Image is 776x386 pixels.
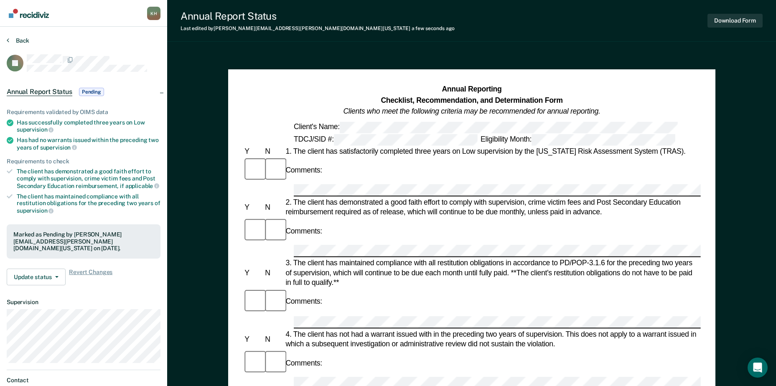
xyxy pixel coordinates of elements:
span: Pending [79,88,104,96]
div: 2. The client has demonstrated a good faith effort to comply with supervision, crime victim fees ... [284,197,700,217]
div: Comments: [284,226,323,236]
div: TDCJ/SID #: [292,134,479,145]
button: Update status [7,269,66,285]
div: Eligibility Month: [479,134,677,145]
strong: Checklist, Recommendation, and Determination Form [381,96,562,104]
div: Open Intercom Messenger [748,358,768,378]
div: Requirements to check [7,158,160,165]
dt: Contact [7,377,160,384]
div: Comments: [284,165,323,175]
div: N [263,202,284,212]
div: 4. The client has not had a warrant issued with in the preceding two years of supervision. This d... [284,329,700,349]
span: supervision [40,144,77,151]
span: a few seconds ago [412,25,455,31]
div: Comments: [284,358,323,368]
div: Y [243,334,263,344]
span: Revert Changes [69,269,112,285]
div: Y [243,146,263,156]
button: Profile dropdown button [147,7,160,20]
div: The client has maintained compliance with all restitution obligations for the preceding two years of [17,193,160,214]
div: Y [243,202,263,212]
div: N [263,146,284,156]
span: applicable [125,183,159,189]
div: The client has demonstrated a good faith effort to comply with supervision, crime victim fees and... [17,168,160,189]
span: supervision [17,207,53,214]
strong: Annual Reporting [442,85,501,93]
div: Last edited by [PERSON_NAME][EMAIL_ADDRESS][PERSON_NAME][DOMAIN_NAME][US_STATE] [181,25,455,31]
div: N [263,334,284,344]
span: Annual Report Status [7,88,72,96]
div: Has had no warrants issued within the preceding two years of [17,137,160,151]
div: Marked as Pending by [PERSON_NAME][EMAIL_ADDRESS][PERSON_NAME][DOMAIN_NAME][US_STATE] on [DATE]. [13,231,154,252]
em: Clients who meet the following criteria may be recommended for annual reporting. [343,107,600,115]
div: 1. The client has satisfactorily completed three years on Low supervision by the [US_STATE] Risk ... [284,146,700,156]
dt: Supervision [7,299,160,306]
button: Download Form [707,14,763,28]
span: supervision [17,126,53,133]
div: Requirements validated by OIMS data [7,109,160,116]
div: N [263,268,284,278]
img: Recidiviz [9,9,49,18]
div: 3. The client has maintained compliance with all restitution obligations in accordance to PD/POP-... [284,258,700,288]
div: K H [147,7,160,20]
div: Y [243,268,263,278]
button: Back [7,37,29,44]
div: Has successfully completed three years on Low [17,119,160,133]
div: Client's Name: [292,122,679,133]
div: Comments: [284,297,323,307]
div: Annual Report Status [181,10,455,22]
